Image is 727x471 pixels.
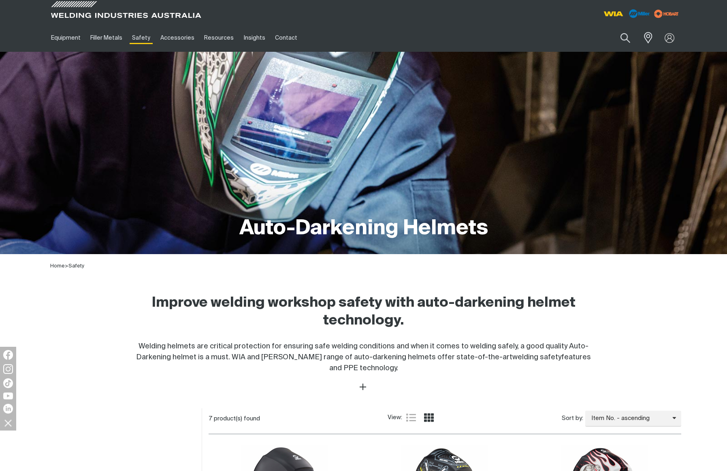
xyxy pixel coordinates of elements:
[388,413,402,422] span: View:
[50,263,65,269] a: Home
[46,24,522,52] nav: Main
[652,8,681,20] img: miller
[209,415,388,423] div: 7
[209,408,681,429] section: Product list controls
[562,414,583,423] span: Sort by:
[3,378,13,388] img: TikTok
[127,24,155,52] a: Safety
[3,404,13,414] img: LinkedIn
[85,24,127,52] a: Filler Metals
[214,416,260,422] span: product(s) found
[3,364,13,374] img: Instagram
[239,216,488,242] h1: Auto-Darkening Helmets
[199,24,239,52] a: Resources
[3,392,13,399] img: YouTube
[270,24,302,52] a: Contact
[512,354,561,361] a: welding safety
[136,343,588,361] span: Welding helmets are critical protection for ensuring safe welding conditions and when it comes to...
[612,28,639,47] button: Search products
[3,350,13,360] img: Facebook
[65,263,68,269] span: >
[68,263,84,269] a: Safety
[406,413,416,422] a: List view
[46,24,85,52] a: Equipment
[239,24,270,52] a: Insights
[585,414,672,423] span: Item No. - ascending
[135,294,592,330] h2: Improve welding workshop safety with auto-darkening helmet technology.
[601,28,639,47] input: Product name or item number...
[1,416,15,430] img: hide socials
[156,24,199,52] a: Accessories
